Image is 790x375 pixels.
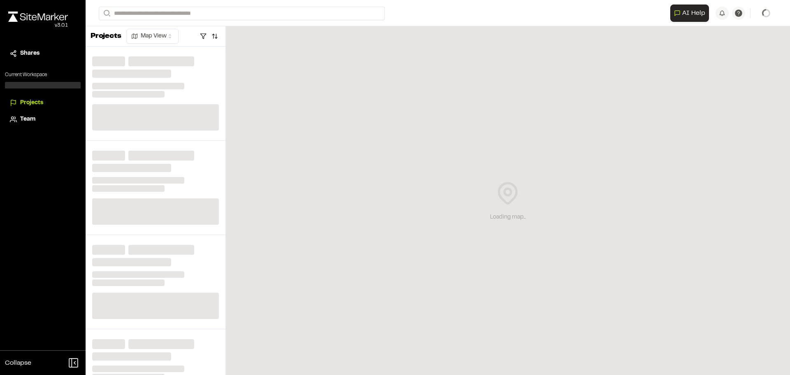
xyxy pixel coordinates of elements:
[20,49,39,58] span: Shares
[670,5,709,22] button: Open AI Assistant
[682,8,705,18] span: AI Help
[20,115,35,124] span: Team
[20,98,43,107] span: Projects
[5,358,31,368] span: Collapse
[8,22,68,29] div: Oh geez...please don't...
[490,213,526,222] div: Loading map...
[10,98,76,107] a: Projects
[8,12,68,22] img: rebrand.png
[10,115,76,124] a: Team
[10,49,76,58] a: Shares
[670,5,712,22] div: Open AI Assistant
[91,31,121,42] p: Projects
[5,71,81,79] p: Current Workspace
[99,7,114,20] button: Search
